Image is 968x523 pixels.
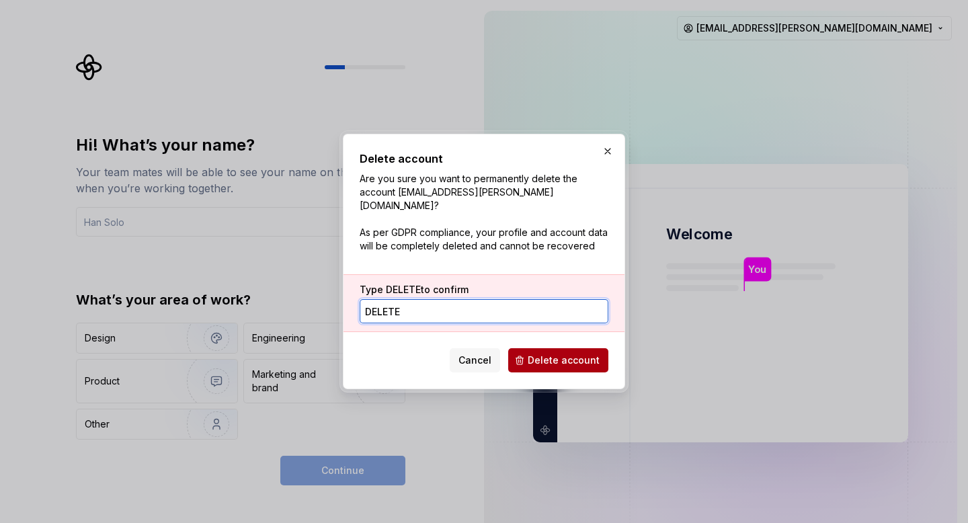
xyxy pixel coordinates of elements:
button: Delete account [508,348,608,372]
p: Are you sure you want to permanently delete the account [EMAIL_ADDRESS][PERSON_NAME][DOMAIN_NAME]... [360,172,608,253]
button: Cancel [450,348,500,372]
label: Type to confirm [360,283,469,296]
span: Delete account [528,354,600,367]
input: DELETE [360,299,608,323]
h2: Delete account [360,151,608,167]
span: Cancel [458,354,491,367]
span: DELETE [386,284,421,295]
